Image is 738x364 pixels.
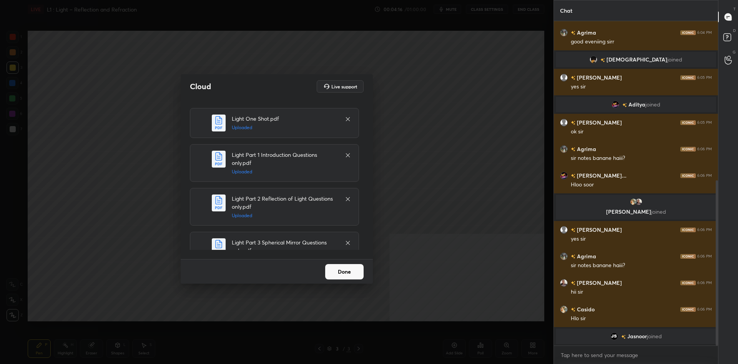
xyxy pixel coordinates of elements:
div: grid [554,21,718,346]
h6: Casido [575,305,595,313]
img: no-rating-badge.077c3623.svg [571,307,575,312]
h6: [PERSON_NAME] [575,118,622,126]
p: G [733,49,736,55]
div: yes sir [571,235,712,243]
img: iconic-dark.1390631f.png [680,281,696,285]
span: joined [647,333,662,339]
img: iconic-dark.1390631f.png [680,147,696,151]
img: no-rating-badge.077c3623.svg [571,174,575,178]
img: d463c51465564e8e80671418c46bd36b.jpg [560,306,568,313]
img: a011c2d5db944b569631827f36e998f7.jpg [560,172,568,180]
img: a011c2d5db944b569631827f36e998f7.jpg [612,101,619,108]
img: iconic-dark.1390631f.png [680,120,696,125]
h5: Uploaded [232,124,337,131]
span: joined [651,208,666,215]
span: Jasnoor [627,333,647,339]
h6: Agrima [575,145,596,153]
img: no-rating-badge.077c3623.svg [571,147,575,151]
h4: Light Part 1 Introduction Questions only.pdf [232,151,337,167]
h2: Cloud [190,81,211,91]
div: 6:05 PM [697,120,712,125]
img: no-rating-badge.077c3623.svg [571,31,575,35]
h6: [PERSON_NAME] [575,279,622,287]
div: 6:06 PM [697,281,712,285]
h4: Light Part 2 Reflection of Light Questions only.pdf [232,194,337,211]
img: default.png [560,226,568,234]
h6: [PERSON_NAME] [575,226,622,234]
img: da50007a3c8f4ab3b7f519488119f2e9.jpg [590,56,597,63]
p: Chat [554,0,578,21]
h6: [PERSON_NAME]... [575,171,627,180]
img: iconic-dark.1390631f.png [680,173,696,178]
button: Done [325,264,364,279]
span: Aditya [628,101,645,108]
img: iconic-dark.1390631f.png [680,307,696,312]
img: 6cfc7c23059f4cf3800add69c74d7bd1.jpg [560,253,568,260]
img: default.png [560,74,568,81]
div: 6:06 PM [697,173,712,178]
span: joined [667,57,682,63]
div: ok sir [571,128,712,136]
img: no-rating-badge.077c3623.svg [622,103,627,107]
p: [PERSON_NAME] [560,209,711,215]
div: 6:06 PM [697,228,712,232]
img: no-rating-badge.077c3623.svg [571,121,575,125]
div: good eveniing sirr [571,38,712,46]
span: joined [645,101,660,108]
h5: Uploaded [232,212,337,219]
img: d463c51465564e8e80671418c46bd36b.jpg [630,198,637,206]
h5: Live support [331,84,357,89]
h6: [PERSON_NAME] [575,73,622,81]
div: Hloo soor [571,181,712,189]
p: D [733,28,736,33]
div: yes sir [571,83,712,91]
img: 45a4d4e980894a668adfdbd529e7eab0.jpg [635,198,643,206]
div: sir notes banane haiii? [571,155,712,162]
div: 6:06 PM [697,147,712,151]
img: 6cfc7c23059f4cf3800add69c74d7bd1.jpg [560,29,568,37]
img: iconic-dark.1390631f.png [680,75,696,80]
h4: Light Part 3 Spherical Mirror Questions only.pdf [232,238,337,254]
img: no-rating-badge.077c3623.svg [621,335,626,339]
span: [DEMOGRAPHIC_DATA] [607,57,667,63]
div: sir notes banane haiii? [571,262,712,269]
h6: Agrima [575,252,596,260]
img: iconic-dark.1390631f.png [680,228,696,232]
img: 45a4d4e980894a668adfdbd529e7eab0.jpg [560,279,568,287]
img: no-rating-badge.077c3623.svg [571,228,575,232]
h6: Agrima [575,28,596,37]
img: iconic-dark.1390631f.png [680,30,696,35]
div: 6:04 PM [697,30,712,35]
img: no-rating-badge.077c3623.svg [571,254,575,259]
p: T [733,6,736,12]
div: 6:05 PM [697,75,712,80]
div: 6:06 PM [697,254,712,259]
div: 6:06 PM [697,307,712,312]
img: no-rating-badge.077c3623.svg [571,281,575,285]
div: hii sir [571,288,712,296]
img: no-rating-badge.077c3623.svg [600,58,605,62]
img: 9fb6c8661b0a4d67a8acdc59f215526c.png [610,332,618,340]
img: iconic-dark.1390631f.png [680,254,696,259]
img: 6cfc7c23059f4cf3800add69c74d7bd1.jpg [560,145,568,153]
div: Hlo sir [571,315,712,322]
img: no-rating-badge.077c3623.svg [571,76,575,80]
h5: Uploaded [232,168,337,175]
h4: Light One Shot.pdf [232,115,337,123]
img: default.png [560,119,568,126]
